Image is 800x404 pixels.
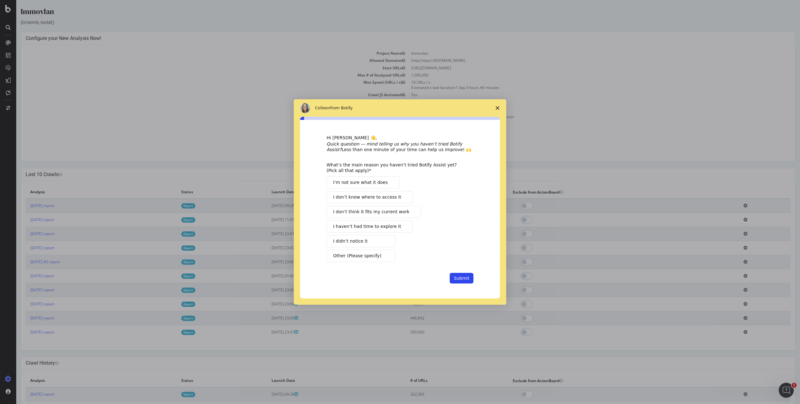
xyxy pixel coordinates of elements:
td: Repeated Analysis [9,120,392,127]
button: Submit [450,273,473,283]
h4: Last 10 Crawls [9,171,774,178]
button: Other (Please specify) [327,250,395,262]
span: [DATE] 01:00 [255,273,282,278]
span: [DATE] 23:00 [255,259,282,264]
a: Report [165,245,179,251]
a: Report [165,302,179,307]
td: 442,501 [389,297,492,311]
td: Start URLs [9,64,392,71]
td: Sitemaps [9,106,392,113]
th: Launch Date [251,186,389,199]
a: [DATE] report [14,315,38,321]
img: Profile image for Colleen [300,103,310,113]
td: 322,565 [389,199,492,213]
td: 350,000 [389,325,492,339]
span: I haven’t had time to explore it [333,223,401,230]
a: [DATE] report [14,203,38,208]
a: [DATE] report [14,287,38,293]
td: (http|https)://[DOMAIN_NAME] [392,57,774,64]
a: [DATE] report [14,392,38,397]
span: I don’t think it fits my current work [333,209,409,215]
td: 334,629 [389,213,492,227]
button: I haven’t had time to explore it [327,220,412,233]
th: Analysis [9,374,160,387]
button: I’m not sure what it does [327,176,399,189]
td: Deactivated [392,98,774,106]
th: # of URLs [389,374,492,387]
td: Max Speed (URLs / s) [9,79,392,91]
td: HTML Extract Rules [9,113,392,120]
td: no good, GTM code, Pas de bien trouvé, Extract - H1, aucun [392,113,774,120]
button: I don’t think it fits my current work [327,206,421,218]
div: [DOMAIN_NAME] [4,19,779,26]
span: [DATE] 23:01 [255,329,282,335]
td: Google Analytics Website [9,98,392,106]
td: 1,000,000 [392,71,774,79]
span: Colleen [315,106,330,110]
td: Project Name [9,50,392,57]
span: [DATE] 23:01 [255,231,282,236]
h4: Crawl History [9,360,774,366]
td: 10 URLs / s Estimated crawl duration: [392,79,774,91]
th: Exclude from ActionBoard [492,374,722,387]
td: 438,260 [389,241,492,255]
a: [DATE] report [14,231,38,236]
td: Allowed Domains [9,57,392,64]
div: Hi [PERSON_NAME] 👋, [327,135,473,141]
a: Report [165,217,179,223]
button: I don’t know where to access it [327,191,413,203]
td: Crawl JS Activated [9,91,392,98]
a: Report [165,392,179,397]
th: # of URLs [389,186,492,199]
a: Report [165,316,179,321]
td: 408,864 [389,283,492,297]
span: I don’t know where to access it [333,194,401,200]
a: Report [165,330,179,335]
td: 322,565 [389,387,492,402]
a: Report [165,231,179,237]
div: What’s the main reason you haven’t tried Botify Assist yet? (Pick all that apply) [327,162,464,173]
a: [DATE] report [14,245,38,250]
span: [DATE] 11:07 [255,217,282,222]
td: Max # of Analysed URLs [9,71,392,79]
i: Quick question — mind telling us why you haven’t tried Botify Assist? [327,141,462,152]
span: [DATE] 23:00 [255,287,282,293]
td: Immovlan [392,50,774,57]
th: Exclude from ActionBoard [492,186,722,199]
th: Launch Date [251,374,389,387]
td: 500,000 [389,255,492,269]
a: [DATE] report [14,301,38,307]
td: Yes [392,91,774,98]
span: 1 day 3 hours 46 minutes [439,85,483,90]
button: I didn’t notice it [327,235,395,247]
a: Report [165,273,179,279]
a: Report [165,259,179,265]
span: from Botify [330,106,353,110]
th: Status [160,374,251,387]
td: No [392,120,774,127]
a: Report [165,288,179,293]
span: [DATE] 23:00 [255,315,282,321]
span: I didn’t notice it [333,238,367,244]
h4: Configure your New Analysis Now! [9,35,774,42]
th: Status [160,186,251,199]
span: Close survey [489,99,506,117]
td: [URL][DOMAIN_NAME] [392,64,774,71]
a: [DATE] #2 report [14,259,44,264]
span: [DATE] 09:26 [255,392,282,397]
a: [DATE] report [14,329,38,335]
a: [DATE] report [14,273,38,278]
th: Analysis [9,186,160,199]
div: Less than one minute of your time can help us improve! 🙌 [327,141,473,152]
div: Immovlan [4,6,779,19]
span: [DATE] 09:26 [255,203,282,208]
td: 500,000 [389,227,492,241]
td: Yes [392,106,774,113]
span: Other (Please specify) [333,253,381,259]
span: [DATE] 23:00 [255,245,282,250]
td: 500,000 [389,269,492,283]
a: [DATE] report [14,217,38,222]
p: View Crawl Settings [9,134,774,139]
span: [DATE] 23:00 [255,301,282,307]
a: Report [165,203,179,209]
